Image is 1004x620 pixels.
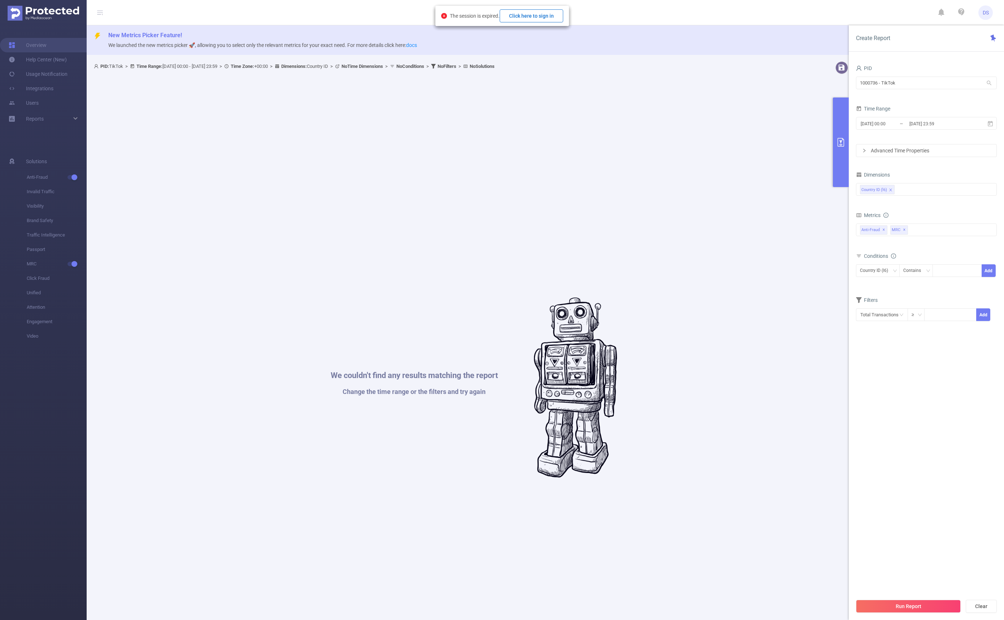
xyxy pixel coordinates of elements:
input: Start date [860,119,918,129]
i: icon: info-circle [883,213,888,218]
input: End date [909,119,967,129]
h1: Change the time range or the filters and try again [331,389,498,395]
b: Time Zone: [231,64,254,69]
div: Country ID (l6) [860,265,893,277]
span: TikTok [DATE] 00:00 - [DATE] 23:59 +00:00 [94,64,495,69]
i: icon: down [893,269,897,274]
span: > [383,64,390,69]
button: Add [976,308,990,321]
div: Country ID (l6) [861,185,887,195]
a: Integrations [9,81,53,96]
i: icon: down [918,313,922,318]
span: ✕ [882,226,885,234]
span: DS [983,5,989,20]
div: Contains [903,265,926,277]
span: Video [27,329,87,343]
span: The session is expired. [450,13,563,19]
span: > [268,64,275,69]
a: Usage Notification [9,67,68,81]
i: icon: close [889,188,892,192]
li: Country ID (l6) [860,185,895,194]
span: MRC [27,257,87,271]
i: icon: close-circle [441,13,447,19]
h1: We couldn't find any results matching the report [331,372,498,380]
i: icon: user [94,64,100,69]
b: No Filters [438,64,456,69]
span: MRC [890,225,908,235]
img: # [534,298,617,478]
span: New Metrics Picker Feature! [108,32,182,39]
span: Anti-Fraud [860,225,887,235]
span: PID [856,65,872,71]
span: Invalid Traffic [27,185,87,199]
a: Help Center (New) [9,52,67,67]
span: Unified [27,286,87,300]
i: icon: user [856,65,862,71]
span: Attention [27,300,87,315]
span: Passport [27,242,87,257]
span: Brand Safety [27,213,87,228]
span: Reports [26,116,44,122]
span: Traffic Intelligence [27,228,87,242]
a: docs [406,42,417,48]
i: icon: thunderbolt [94,32,101,40]
span: Country ID [281,64,328,69]
span: > [217,64,224,69]
b: PID: [100,64,109,69]
a: Reports [26,112,44,126]
span: > [328,64,335,69]
div: ≥ [912,309,919,321]
span: Visibility [27,199,87,213]
span: Metrics [856,212,881,218]
button: Run Report [856,600,961,613]
span: Filters [856,297,878,303]
b: No Time Dimensions [342,64,383,69]
span: Dimensions [856,172,890,178]
span: Create Report [856,35,890,42]
a: Users [9,96,39,110]
span: > [456,64,463,69]
i: icon: info-circle [891,253,896,259]
span: Conditions [864,253,896,259]
b: Dimensions : [281,64,307,69]
div: icon: rightAdvanced Time Properties [856,144,996,157]
b: Time Range: [136,64,162,69]
span: Engagement [27,315,87,329]
img: Protected Media [8,6,79,21]
span: Time Range [856,106,890,112]
i: icon: down [926,269,930,274]
span: > [123,64,130,69]
a: Overview [9,38,47,52]
button: Clear [966,600,997,613]
span: We launched the new metrics picker 🚀, allowing you to select only the relevant metrics for your e... [108,42,417,48]
i: icon: right [862,148,866,153]
button: Add [982,264,996,277]
span: Click Fraud [27,271,87,286]
span: > [424,64,431,69]
span: Solutions [26,154,47,169]
button: Click here to sign in [500,9,563,22]
b: No Conditions [396,64,424,69]
span: ✕ [903,226,906,234]
b: No Solutions [470,64,495,69]
span: Anti-Fraud [27,170,87,185]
